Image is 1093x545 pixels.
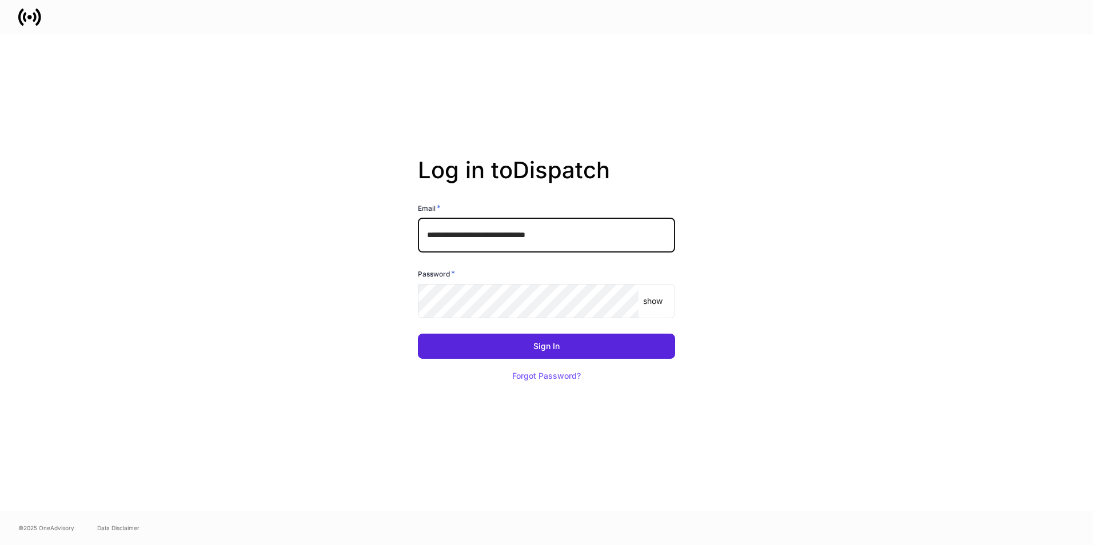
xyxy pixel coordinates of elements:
div: Forgot Password? [512,372,581,380]
div: Sign In [533,342,560,350]
h6: Password [418,268,455,279]
h2: Log in to Dispatch [418,157,675,202]
h6: Email [418,202,441,214]
button: Sign In [418,334,675,359]
a: Data Disclaimer [97,523,139,532]
p: show [643,295,663,307]
button: Forgot Password? [498,363,595,388]
span: © 2025 OneAdvisory [18,523,74,532]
